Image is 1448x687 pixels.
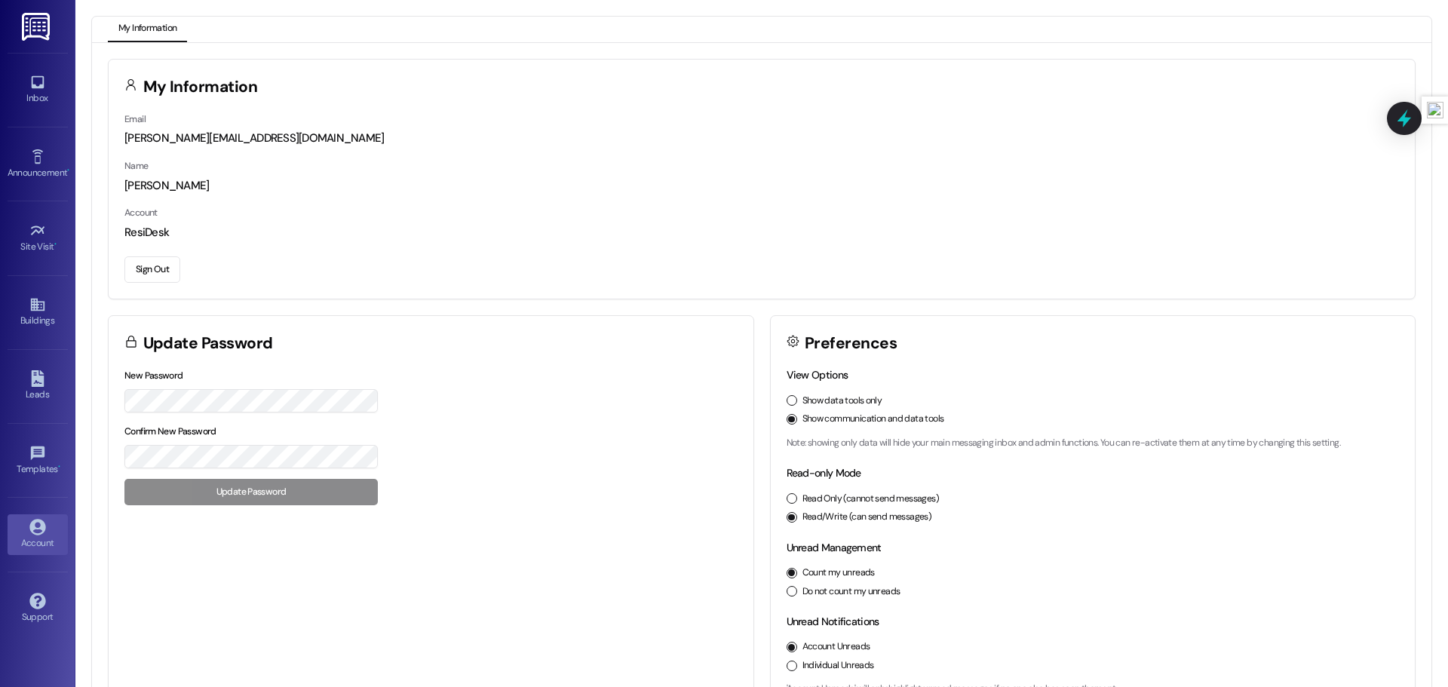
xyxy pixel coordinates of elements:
a: Account [8,514,68,555]
a: Inbox [8,69,68,110]
a: Templates • [8,440,68,481]
a: Buildings [8,292,68,333]
img: ResiDesk Logo [22,13,53,41]
span: • [67,165,69,176]
button: My Information [108,17,187,42]
a: Support [8,588,68,629]
label: Read-only Mode [787,466,861,480]
label: View Options [787,368,848,382]
label: Email [124,113,146,125]
h3: Preferences [805,336,897,351]
h3: Update Password [143,336,273,351]
label: Count my unreads [802,566,875,580]
div: [PERSON_NAME][EMAIL_ADDRESS][DOMAIN_NAME] [124,130,1399,146]
label: Show data tools only [802,394,882,408]
button: Sign Out [124,256,180,283]
label: Individual Unreads [802,659,874,673]
span: • [58,462,60,472]
label: Do not count my unreads [802,585,900,599]
label: Account [124,207,158,219]
label: Confirm New Password [124,425,216,437]
label: Read Only (cannot send messages) [802,492,939,506]
label: Read/Write (can send messages) [802,511,932,524]
a: Leads [8,366,68,406]
p: Note: showing only data will hide your main messaging inbox and admin functions. You can re-activ... [787,437,1400,450]
label: Account Unreads [802,640,870,654]
label: Unread Management [787,541,882,554]
label: Name [124,160,149,172]
a: Site Visit • [8,218,68,259]
div: ResiDesk [124,225,1399,241]
div: [PERSON_NAME] [124,178,1399,194]
label: New Password [124,370,183,382]
span: • [54,239,57,250]
label: Show communication and data tools [802,413,944,426]
label: Unread Notifications [787,615,879,628]
h3: My Information [143,79,258,95]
